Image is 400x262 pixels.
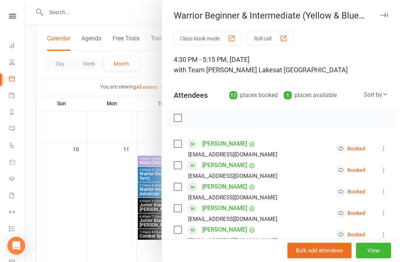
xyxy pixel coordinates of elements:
div: Attendees [174,90,208,100]
div: 17 [229,91,237,99]
a: [PERSON_NAME] [202,181,247,193]
button: View [356,243,391,258]
a: [PERSON_NAME] [202,138,247,150]
a: [PERSON_NAME] [202,159,247,171]
span: at [GEOGRAPHIC_DATA] [276,66,348,74]
div: [EMAIL_ADDRESS][DOMAIN_NAME] [188,150,277,159]
div: Booked [336,187,365,196]
a: Calendar [9,71,26,88]
button: Roll call [248,31,294,45]
div: places available [284,90,337,100]
div: [EMAIL_ADDRESS][DOMAIN_NAME] [188,236,277,245]
div: places booked [229,90,278,100]
div: 1 [284,91,292,99]
a: [PERSON_NAME] [202,224,247,236]
a: Product Sales [9,155,26,171]
a: Payments [9,88,26,105]
a: Reports [9,105,26,121]
div: Warrior Beginner & Intermediate (Yellow & Blue Bel... [162,10,400,21]
a: [PERSON_NAME] [202,202,247,214]
div: [EMAIL_ADDRESS][DOMAIN_NAME] [188,171,277,181]
button: Bulk add attendees [287,243,351,258]
div: Sort by [364,90,388,100]
a: People [9,54,26,71]
div: 4:30 PM - 5:15 PM, [DATE] [174,54,388,75]
div: Booked [336,230,365,239]
div: [EMAIL_ADDRESS][DOMAIN_NAME] [188,193,277,202]
div: Open Intercom Messenger [7,237,25,255]
a: Dashboard [9,38,26,54]
div: Booked [336,144,365,153]
button: Class kiosk mode [174,31,242,45]
div: Booked [336,209,365,218]
div: [EMAIL_ADDRESS][DOMAIN_NAME] [188,214,277,224]
span: with Team [PERSON_NAME] Lakes [174,66,276,74]
div: Booked [336,166,365,175]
